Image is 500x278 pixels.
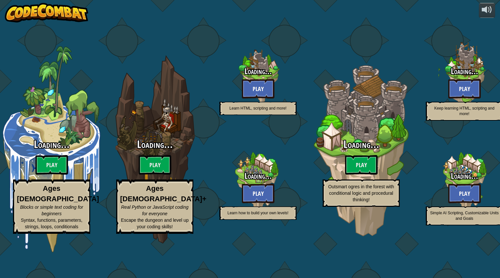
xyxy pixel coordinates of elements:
[228,211,288,215] span: Learn how to build your own levels!
[448,79,481,99] button: Play
[206,26,310,129] div: Complete previous world to unlock
[328,184,394,202] span: Outsmart ogres in the forest with conditional logic and procedural thinking!
[103,46,206,252] div: Complete previous world to unlock
[229,106,286,111] span: Learn HTML, scripting and more!
[451,170,478,181] span: Loading...
[17,184,99,203] strong: Ages [DEMOGRAPHIC_DATA]
[5,3,88,22] img: CodeCombat - Learn how to code by playing a game
[310,46,413,252] div: Complete previous world to unlock
[434,106,494,116] span: Keep learning HTML, scripting and more!
[242,79,274,99] button: Play
[120,184,206,203] strong: Ages [DEMOGRAPHIC_DATA]+
[121,218,189,229] span: Escape the dungeon and level up your coding skills!
[137,137,173,151] span: Loading...
[121,205,188,216] span: Real Python or JavaScript coding for everyone
[139,155,171,175] btn: Play
[244,66,272,77] span: Loading...
[345,155,378,175] btn: Play
[34,137,70,151] span: Loading...
[479,3,495,18] button: Adjust volume
[448,184,481,203] button: Play
[21,218,82,229] span: Syntax, functions, parameters, strings, loops, conditionals
[244,170,272,181] span: Loading...
[35,155,68,175] btn: Play
[343,137,379,151] span: Loading...
[20,205,83,216] span: Blocks or simple text coding for beginners
[242,184,274,203] button: Play
[430,211,499,221] span: Simple AI Scripting, Customizable Units and Goals
[451,66,478,77] span: Loading...
[206,130,310,233] div: Complete previous world to unlock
